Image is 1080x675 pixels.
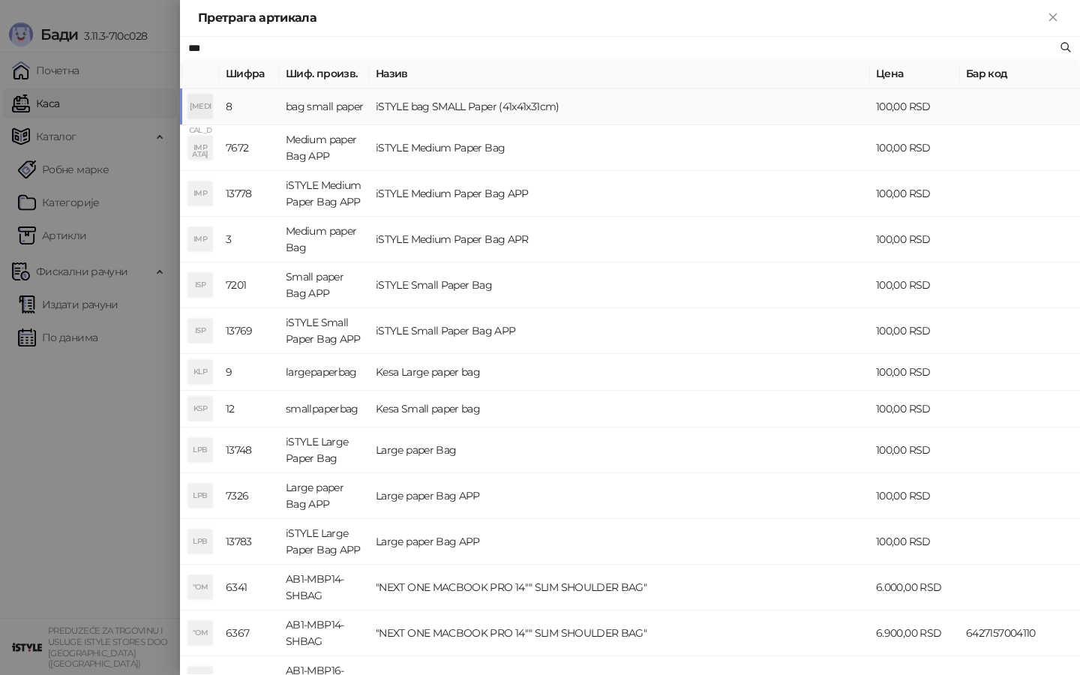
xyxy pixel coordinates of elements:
[370,473,870,519] td: Large paper Bag APP
[870,354,960,391] td: 100,00 RSD
[188,397,212,421] div: KSP
[188,181,212,205] div: IMP
[870,125,960,171] td: 100,00 RSD
[220,354,280,391] td: 9
[370,391,870,427] td: Kesa Small paper bag
[870,59,960,88] th: Цена
[220,125,280,171] td: 7672
[870,427,960,473] td: 100,00 RSD
[220,262,280,308] td: 7201
[188,360,212,384] div: KLP
[188,621,212,645] div: "OM
[370,125,870,171] td: iSTYLE Medium Paper Bag
[280,59,370,88] th: Шиф. произв.
[370,565,870,610] td: "NEXT ONE MACBOOK PRO 14"" SLIM SHOULDER BAG"
[870,473,960,519] td: 100,00 RSD
[370,59,870,88] th: Назив
[280,217,370,262] td: Medium paper Bag
[870,308,960,354] td: 100,00 RSD
[280,354,370,391] td: largepaperbag
[220,88,280,125] td: 8
[188,484,212,508] div: LPB
[220,427,280,473] td: 13748
[280,308,370,354] td: iSTYLE Small Paper Bag APP
[280,565,370,610] td: AB1-MBP14-SHBAG
[870,565,960,610] td: 6.000,00 RSD
[370,262,870,308] td: iSTYLE Small Paper Bag
[370,427,870,473] td: Large paper Bag
[280,262,370,308] td: Small paper Bag APP
[220,391,280,427] td: 12
[220,308,280,354] td: 13769
[870,88,960,125] td: 100,00 RSD
[870,171,960,217] td: 100,00 RSD
[280,519,370,565] td: iSTYLE Large Paper Bag APP
[960,59,1080,88] th: Бар код
[370,519,870,565] td: Large paper Bag APP
[370,308,870,354] td: iSTYLE Small Paper Bag APP
[188,136,212,160] div: IMP
[870,262,960,308] td: 100,00 RSD
[188,575,212,599] div: "OM
[188,94,212,118] div: [MEDICAL_DATA]
[280,610,370,656] td: AB1-MBP14-SHBAG
[370,354,870,391] td: Kesa Large paper bag
[370,88,870,125] td: iSTYLE bag SMALL Paper (41x41x31cm)
[188,319,212,343] div: ISP
[280,88,370,125] td: bag small paper
[370,217,870,262] td: iSTYLE Medium Paper Bag APR
[280,171,370,217] td: iSTYLE Medium Paper Bag APP
[220,565,280,610] td: 6341
[220,519,280,565] td: 13783
[220,610,280,656] td: 6367
[370,171,870,217] td: iSTYLE Medium Paper Bag APP
[280,427,370,473] td: iSTYLE Large Paper Bag
[870,519,960,565] td: 100,00 RSD
[280,473,370,519] td: Large paper Bag APP
[280,391,370,427] td: smallpaperbag
[188,273,212,297] div: ISP
[188,529,212,553] div: LPB
[870,610,960,656] td: 6.900,00 RSD
[220,59,280,88] th: Шифра
[280,125,370,171] td: Medium paper Bag APP
[1044,9,1062,27] button: Close
[198,9,1044,27] div: Претрага артикала
[220,171,280,217] td: 13778
[870,217,960,262] td: 100,00 RSD
[188,227,212,251] div: IMP
[870,391,960,427] td: 100,00 RSD
[220,217,280,262] td: 3
[960,610,1080,656] td: 6427157004110
[220,473,280,519] td: 7326
[188,438,212,462] div: LPB
[370,610,870,656] td: "NEXT ONE MACBOOK PRO 14"" SLIM SHOULDER BAG"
